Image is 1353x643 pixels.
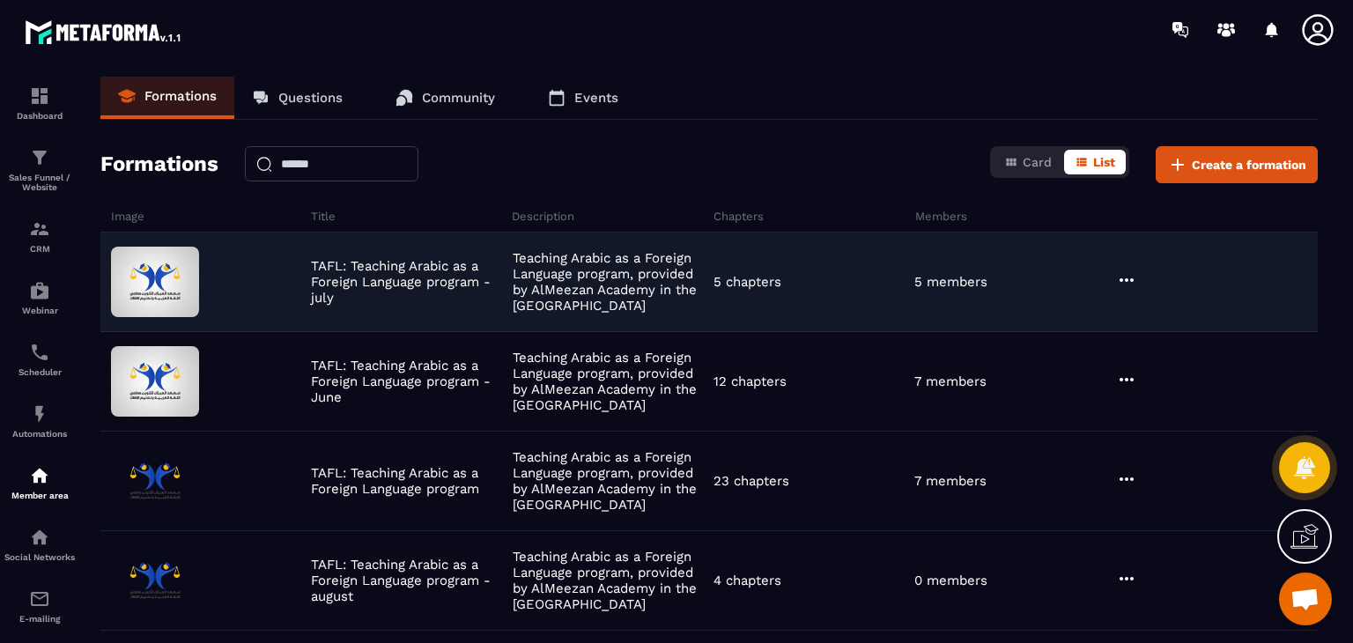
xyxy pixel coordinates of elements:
img: formation [29,85,50,107]
img: automations [29,403,50,425]
p: 4 chapters [713,573,781,588]
img: formation-background [111,446,199,516]
p: 5 chapters [713,274,781,290]
img: automations [29,465,50,486]
h6: Members [915,210,1113,223]
a: Events [530,77,636,119]
a: formationformationDashboard [4,72,75,134]
img: formation-background [111,247,199,317]
p: Member area [4,491,75,500]
p: TAFL: Teaching Arabic as a Foreign Language program - June [311,358,503,405]
img: automations [29,280,50,301]
p: Events [574,90,618,106]
img: social-network [29,527,50,548]
span: List [1093,155,1115,169]
p: TAFL: Teaching Arabic as a Foreign Language program - august [311,557,503,604]
button: Card [994,150,1062,174]
button: List [1064,150,1126,174]
p: Automations [4,429,75,439]
img: scheduler [29,342,50,363]
p: Webinar [4,306,75,315]
h6: Image [111,210,307,223]
p: Community [422,90,495,106]
p: Questions [278,90,343,106]
p: Teaching Arabic as a Foreign Language program, provided by AlMeezan Academy in the [GEOGRAPHIC_DATA] [513,350,705,413]
h2: Formations [100,146,218,183]
p: Formations [144,88,217,104]
a: formationformationCRM [4,205,75,267]
p: CRM [4,244,75,254]
p: Teaching Arabic as a Foreign Language program, provided by AlMeezan Academy in the [GEOGRAPHIC_DATA] [513,449,705,513]
a: automationsautomationsMember area [4,452,75,514]
p: Scheduler [4,367,75,377]
p: Dashboard [4,111,75,121]
h6: Description [512,210,709,223]
h6: Title [311,210,508,223]
a: Questions [234,77,360,119]
p: Sales Funnel / Website [4,173,75,192]
button: Create a formation [1156,146,1318,183]
span: Create a formation [1192,156,1306,174]
a: schedulerschedulerScheduler [4,329,75,390]
p: TAFL: Teaching Arabic as a Foreign Language program [311,465,503,497]
img: email [29,588,50,610]
p: 7 members [914,373,987,389]
a: automationsautomationsWebinar [4,267,75,329]
p: Teaching Arabic as a Foreign Language program, provided by AlMeezan Academy in the [GEOGRAPHIC_DATA] [513,250,705,314]
p: Teaching Arabic as a Foreign Language program, provided by AlMeezan Academy in the [GEOGRAPHIC_DATA] [513,549,705,612]
a: formationformationSales Funnel / Website [4,134,75,205]
a: Open chat [1279,573,1332,625]
img: formation-background [111,545,199,616]
a: automationsautomationsAutomations [4,390,75,452]
a: emailemailE-mailing [4,575,75,637]
p: TAFL: Teaching Arabic as a Foreign Language program - july [311,258,503,306]
p: 7 members [914,473,987,489]
img: formation [29,218,50,240]
a: Formations [100,77,234,119]
p: 12 chapters [713,373,787,389]
a: Community [378,77,513,119]
img: logo [25,16,183,48]
h6: Chapters [713,210,911,223]
p: 5 members [914,274,987,290]
img: formation [29,147,50,168]
p: 0 members [914,573,987,588]
a: social-networksocial-networkSocial Networks [4,514,75,575]
p: 23 chapters [713,473,789,489]
p: Social Networks [4,552,75,562]
p: E-mailing [4,614,75,624]
img: formation-background [111,346,199,417]
span: Card [1023,155,1052,169]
